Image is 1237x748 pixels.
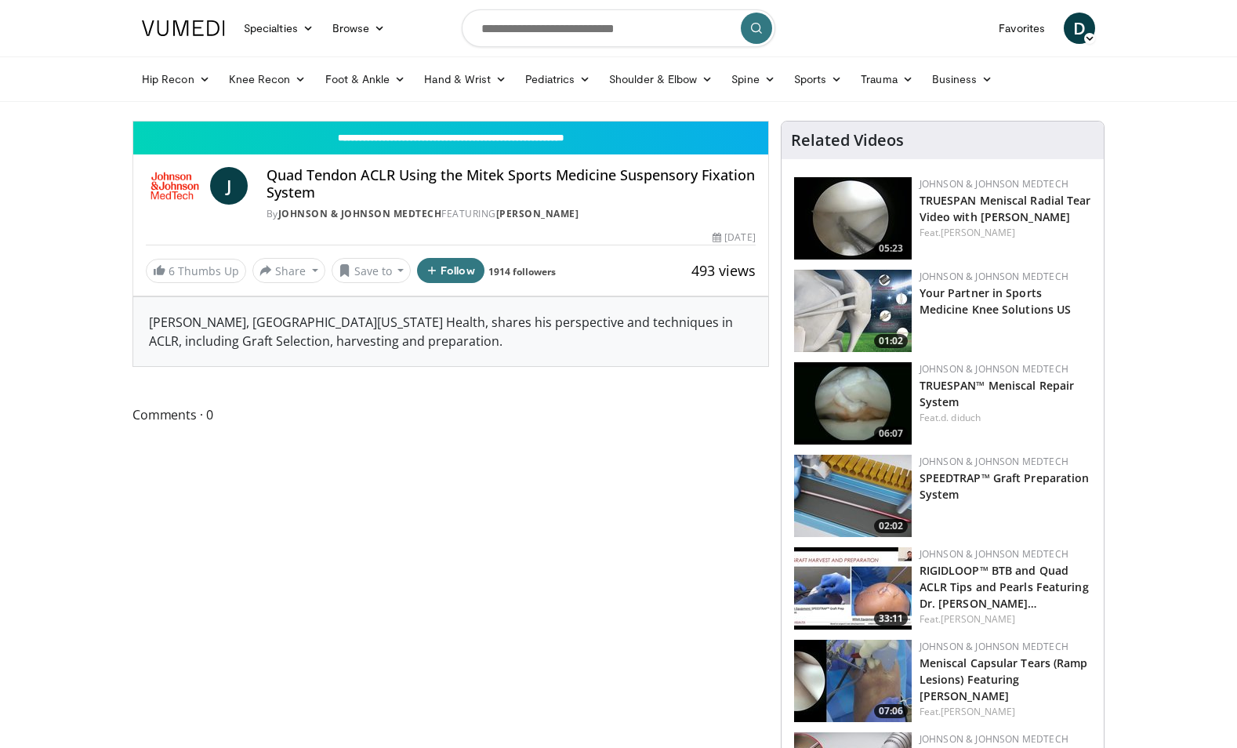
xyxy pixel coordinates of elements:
[920,655,1088,703] a: Meniscal Capsular Tears (Ramp Lesions) Featuring [PERSON_NAME]
[794,455,912,537] img: a46a2fe1-2704-4a9e-acc3-1c278068f6c4.150x105_q85_crop-smart_upscale.jpg
[941,612,1015,626] a: [PERSON_NAME]
[920,177,1068,191] a: Johnson & Johnson MedTech
[415,64,516,95] a: Hand & Wrist
[316,64,415,95] a: Foot & Ankle
[920,732,1068,746] a: Johnson & Johnson MedTech
[488,265,556,278] a: 1914 followers
[1064,13,1095,44] a: D
[794,547,912,630] a: 33:11
[920,563,1089,611] a: RIGIDLOOP™ BTB and Quad ACLR Tips and Pearls Featuring Dr. [PERSON_NAME]…
[874,519,908,533] span: 02:02
[920,705,1091,719] div: Feat.
[794,640,912,722] a: 07:06
[941,411,981,424] a: d. diduch
[142,20,225,36] img: VuMedi Logo
[874,334,908,348] span: 01:02
[920,226,1091,240] div: Feat.
[794,177,912,260] img: a9cbc79c-1ae4-425c-82e8-d1f73baa128b.150x105_q85_crop-smart_upscale.jpg
[920,411,1091,425] div: Feat.
[691,261,756,280] span: 493 views
[267,207,756,221] div: By FEATURING
[989,13,1054,44] a: Favorites
[146,167,204,205] img: Johnson & Johnson MedTech
[794,455,912,537] a: 02:02
[146,259,246,283] a: 6 Thumbs Up
[785,64,852,95] a: Sports
[851,64,923,95] a: Trauma
[791,131,904,150] h4: Related Videos
[920,285,1072,317] a: Your Partner in Sports Medicine Knee Solutions US
[920,378,1075,409] a: TRUESPAN™ Meniscal Repair System
[794,362,912,445] img: e42d750b-549a-4175-9691-fdba1d7a6a0f.150x105_q85_crop-smart_upscale.jpg
[920,640,1068,653] a: Johnson & Johnson MedTech
[323,13,395,44] a: Browse
[794,362,912,445] a: 06:07
[210,167,248,205] a: J
[874,427,908,441] span: 06:07
[920,547,1068,561] a: Johnson & Johnson MedTech
[219,64,316,95] a: Knee Recon
[462,9,775,47] input: Search topics, interventions
[722,64,784,95] a: Spine
[169,263,175,278] span: 6
[417,258,484,283] button: Follow
[794,270,912,352] a: 01:02
[874,704,908,718] span: 07:06
[132,64,219,95] a: Hip Recon
[332,258,412,283] button: Save to
[133,297,768,366] div: [PERSON_NAME], [GEOGRAPHIC_DATA][US_STATE] Health, shares his perspective and techniques in ACLR,...
[234,13,323,44] a: Specialties
[874,241,908,256] span: 05:23
[920,470,1090,502] a: SPEEDTRAP™ Graft Preparation System
[874,612,908,626] span: 33:11
[923,64,1003,95] a: Business
[920,270,1068,283] a: Johnson & Johnson MedTech
[496,207,579,220] a: [PERSON_NAME]
[920,193,1091,224] a: TRUESPAN Meniscal Radial Tear Video with [PERSON_NAME]
[794,270,912,352] img: 0543fda4-7acd-4b5c-b055-3730b7e439d4.150x105_q85_crop-smart_upscale.jpg
[920,362,1068,376] a: Johnson & Johnson MedTech
[132,405,769,425] span: Comments 0
[713,231,755,245] div: [DATE]
[794,640,912,722] img: 0c02c3d5-dde0-442f-bbc0-cf861f5c30d7.150x105_q85_crop-smart_upscale.jpg
[941,226,1015,239] a: [PERSON_NAME]
[278,207,442,220] a: Johnson & Johnson MedTech
[516,64,600,95] a: Pediatrics
[267,167,756,201] h4: Quad Tendon ACLR Using the Mitek Sports Medicine Suspensory Fixation System
[252,258,325,283] button: Share
[920,612,1091,626] div: Feat.
[794,547,912,630] img: 4bc3a03c-f47c-4100-84fa-650097507746.150x105_q85_crop-smart_upscale.jpg
[794,177,912,260] a: 05:23
[941,705,1015,718] a: [PERSON_NAME]
[920,455,1068,468] a: Johnson & Johnson MedTech
[600,64,722,95] a: Shoulder & Elbow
